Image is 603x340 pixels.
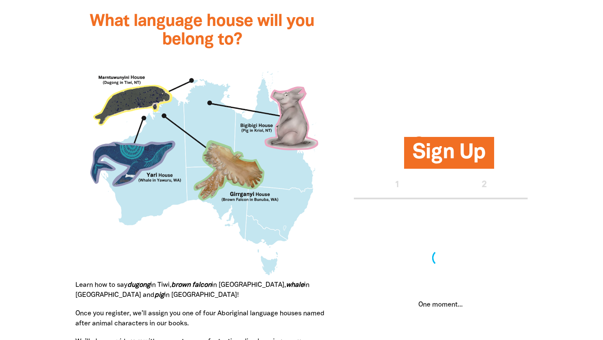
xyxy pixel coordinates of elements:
[364,300,518,310] p: One moment...
[171,282,211,288] em: brown falcon
[286,282,304,288] strong: whale
[127,282,150,288] strong: dugong
[155,292,164,298] strong: pig
[354,172,441,199] button: Stage 1
[75,309,329,329] p: Once you register, we’ll assign you one of four Aboriginal language houses named after animal cha...
[412,143,485,169] span: Sign Up
[90,14,314,48] span: What language house will you belong to?
[75,280,329,300] p: Learn how to say in Tiwi, in [GEOGRAPHIC_DATA], in [GEOGRAPHIC_DATA] and in [GEOGRAPHIC_DATA]!
[441,172,528,199] button: Stage 2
